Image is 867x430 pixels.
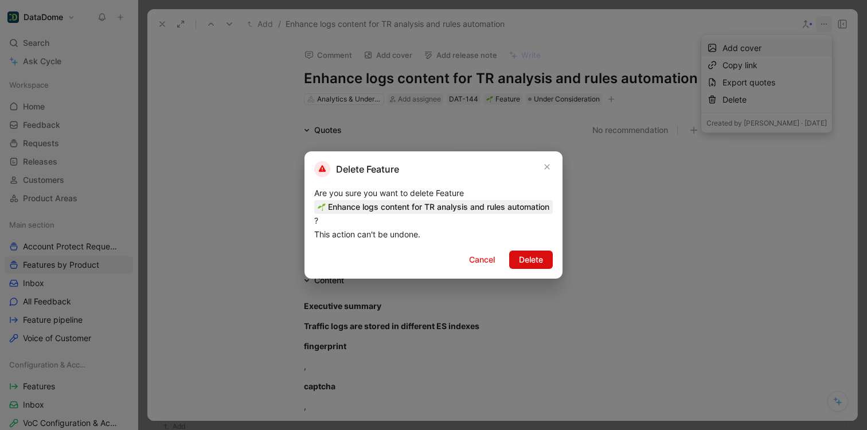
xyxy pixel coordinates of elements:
div: Are you sure you want to delete Feature ? This action can't be undone. [314,186,553,241]
span: Cancel [469,253,495,267]
h2: Delete Feature [314,161,399,177]
button: Cancel [459,251,505,269]
img: 🌱 [318,203,326,211]
span: Delete [519,253,543,267]
span: Enhance logs content for TR analysis and rules automation [314,200,553,214]
button: Delete [509,251,553,269]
